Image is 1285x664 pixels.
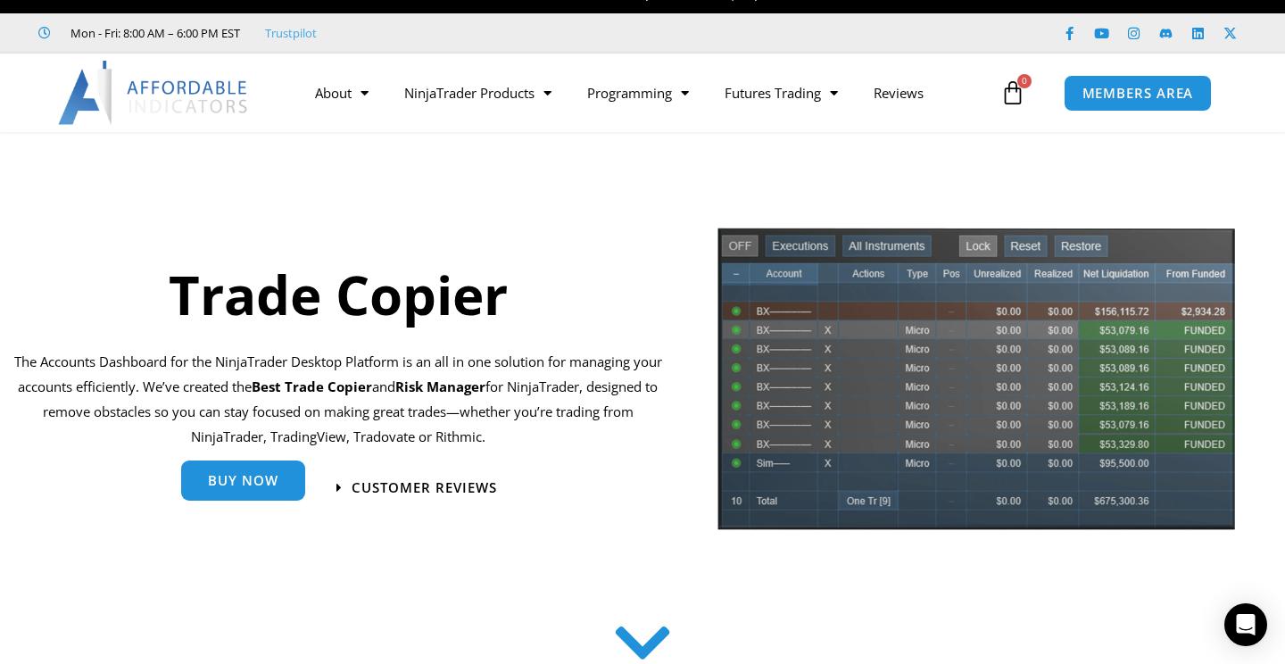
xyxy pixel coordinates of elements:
nav: Menu [297,72,996,113]
b: Best Trade Copier [252,378,372,395]
span: Buy Now [208,474,278,487]
a: MEMBERS AREA [1064,75,1213,112]
a: Customer Reviews [336,481,497,494]
span: Customer Reviews [352,481,497,494]
a: Reviews [856,72,941,113]
div: Open Intercom Messenger [1224,603,1267,646]
a: Trustpilot [265,22,317,44]
span: MEMBERS AREA [1082,87,1194,100]
a: Programming [569,72,707,113]
p: The Accounts Dashboard for the NinjaTrader Desktop Platform is an all in one solution for managin... [13,350,662,449]
span: Mon - Fri: 8:00 AM – 6:00 PM EST [66,22,240,44]
a: About [297,72,386,113]
a: NinjaTrader Products [386,72,569,113]
a: Buy Now [181,461,305,501]
a: 0 [974,67,1052,119]
span: 0 [1017,74,1032,88]
a: Futures Trading [707,72,856,113]
strong: Risk Manager [395,378,485,395]
img: tradecopier | Affordable Indicators – NinjaTrader [716,226,1237,544]
h1: Trade Copier [13,257,662,332]
img: LogoAI | Affordable Indicators – NinjaTrader [58,61,250,125]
